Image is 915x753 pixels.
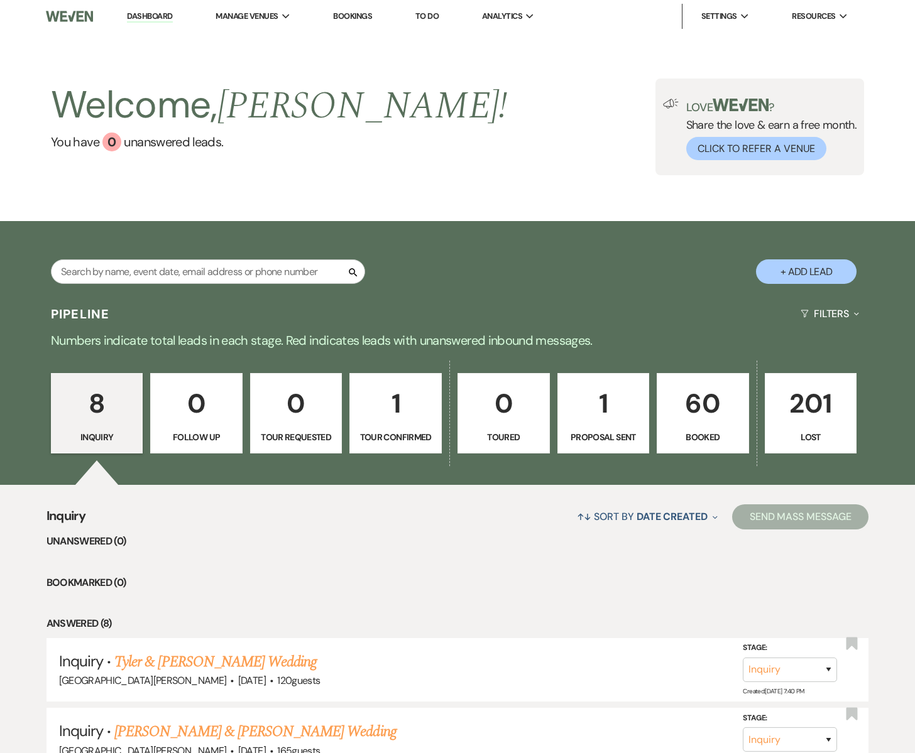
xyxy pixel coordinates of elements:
[358,430,434,444] p: Tour Confirmed
[46,3,93,30] img: Weven Logo
[59,674,227,687] span: [GEOGRAPHIC_DATA][PERSON_NAME]
[457,373,550,453] a: 0Toured
[482,10,522,23] span: Analytics
[765,373,857,453] a: 201Lost
[250,373,342,453] a: 0Tour Requested
[796,297,864,330] button: Filters
[238,674,266,687] span: [DATE]
[5,330,910,350] p: Numbers indicate total leads in each stage. Red indicates leads with unanswered inbound messages.
[679,99,857,160] div: Share the love & earn a free month.
[732,504,869,529] button: Send Mass Message
[150,373,243,453] a: 0Follow Up
[566,382,642,425] p: 1
[51,373,143,453] a: 8Inquiry
[466,430,542,444] p: Toured
[773,382,849,425] p: 201
[349,373,442,453] a: 1Tour Confirmed
[358,382,434,425] p: 1
[59,651,103,671] span: Inquiry
[663,99,679,109] img: loud-speaker-illustration.svg
[114,720,396,743] a: [PERSON_NAME] & [PERSON_NAME] Wedding
[657,373,749,453] a: 60Booked
[572,500,723,533] button: Sort By Date Created
[756,259,857,284] button: + Add Lead
[577,510,592,523] span: ↑↓
[557,373,650,453] a: 1Proposal Sent
[59,430,135,444] p: Inquiry
[701,10,737,23] span: Settings
[713,99,769,111] img: weven-logo-green.svg
[114,651,317,673] a: Tyler & [PERSON_NAME] Wedding
[773,430,849,444] p: Lost
[665,430,741,444] p: Booked
[743,687,804,695] span: Created: [DATE] 7:40 PM
[158,382,234,425] p: 0
[59,382,135,425] p: 8
[59,721,103,740] span: Inquiry
[47,506,86,533] span: Inquiry
[258,430,334,444] p: Tour Requested
[47,575,869,591] li: Bookmarked (0)
[415,11,439,21] a: To Do
[258,382,334,425] p: 0
[51,79,508,133] h2: Welcome,
[333,11,372,21] a: Bookings
[158,430,234,444] p: Follow Up
[686,99,857,113] p: Love ?
[51,305,110,323] h3: Pipeline
[102,133,121,151] div: 0
[47,533,869,550] li: Unanswered (0)
[743,641,837,655] label: Stage:
[665,382,741,425] p: 60
[127,11,172,23] a: Dashboard
[51,133,508,151] a: You have 0 unanswered leads.
[277,674,320,687] span: 120 guests
[637,510,708,523] span: Date Created
[792,10,835,23] span: Resources
[47,615,869,632] li: Answered (8)
[743,711,837,725] label: Stage:
[51,259,365,284] input: Search by name, event date, email address or phone number
[217,77,508,135] span: [PERSON_NAME] !
[216,10,278,23] span: Manage Venues
[566,430,642,444] p: Proposal Sent
[686,137,826,160] button: Click to Refer a Venue
[466,382,542,425] p: 0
